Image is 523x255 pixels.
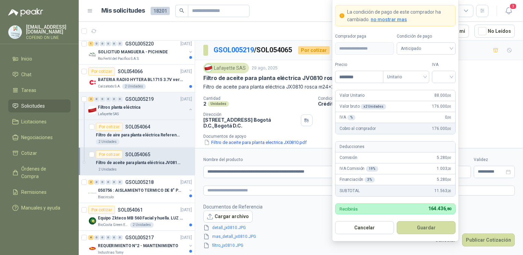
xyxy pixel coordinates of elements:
[8,68,71,81] a: Chat
[117,180,123,185] div: 0
[387,72,425,82] span: Unitario
[335,33,394,40] label: Comprador paga
[88,78,97,86] img: Company Logo
[88,178,193,200] a: 2 0 0 0 0 0 GSOL005218[DATE] Company Logo050756 : AISLAMIENTO TERMICO DE 8" PARA TUBERIABiocirculo
[96,132,181,138] p: Filtro de aire para planta eléctrica Referencia filtro K91900
[88,106,97,114] img: Company Logo
[21,102,45,110] span: Solicitudes
[428,206,451,211] span: 164.436
[502,5,515,17] button: 3
[130,222,154,228] div: 2 Unidades
[100,235,105,240] div: 0
[8,186,71,199] a: Remisiones
[98,111,119,117] p: Lafayette SAS
[203,96,312,101] p: Cantidad
[8,99,71,112] a: Solicitudes
[94,180,99,185] div: 0
[98,215,183,222] p: Equipo Zkteco MB 560 Facial y huella. LUZ VISIBLE
[340,114,355,121] p: IVA
[445,114,451,121] span: 0
[340,165,378,172] p: IVA Comisión
[209,233,259,240] a: mas_detall_jx0810.JPG
[335,62,383,68] label: Precio
[298,46,330,54] div: Por cotizar
[112,235,117,240] div: 0
[26,25,71,34] p: [EMAIL_ADDRESS][DOMAIN_NAME]
[474,157,515,163] label: Validez
[98,187,183,194] p: 050756 : AISLAMIENTO TERMICO DE 8" PARA TUBERIA
[8,162,71,183] a: Órdenes de Compra
[509,3,517,10] span: 3
[21,118,47,125] span: Licitaciones
[180,68,192,75] p: [DATE]
[203,211,253,223] button: Cargar archivo
[180,41,192,47] p: [DATE]
[106,180,111,185] div: 0
[340,207,358,211] p: Recibirás
[151,7,170,15] span: 18201
[94,97,99,102] div: 0
[88,244,97,253] img: Company Logo
[397,221,456,234] button: Guardar
[21,204,60,212] span: Manuales y ayuda
[214,45,293,55] p: / SOL054065
[8,52,71,65] a: Inicio
[96,139,119,145] div: 2 Unidades
[98,104,140,111] p: Filtros planta eléctrica
[371,17,407,22] span: no mostrar mas
[203,157,375,163] label: Nombre del producto
[98,222,129,228] p: BioCosta Green Energy S.A.S
[100,41,105,46] div: 0
[21,165,64,180] span: Órdenes de Compra
[365,177,375,183] div: 3 %
[180,234,192,241] p: [DATE]
[125,124,150,129] p: SOL054064
[434,188,451,194] span: 11.563
[125,152,150,157] p: SOL054065
[88,180,93,185] div: 2
[8,8,43,16] img: Logo peakr
[96,160,181,166] p: Filtro de aceite para planta eléctrica JV0810 rosca m24x2
[100,180,105,185] div: 0
[106,235,111,240] div: 0
[180,179,192,186] p: [DATE]
[437,176,451,183] span: 5.280
[8,131,71,144] a: Negociaciones
[335,221,394,234] button: Cancelar
[96,167,119,172] div: 2 Unidades
[447,94,451,97] span: ,00
[88,235,93,240] div: 8
[118,207,143,212] p: SOL054061
[432,103,451,110] span: 176.000
[100,97,105,102] div: 0
[112,97,117,102] div: 0
[88,97,93,102] div: 2
[203,75,359,82] p: Filtro de aceite para planta eléctrica JV0810 rosca m24x2
[106,41,111,46] div: 0
[366,166,378,172] div: 19 %
[117,235,123,240] div: 0
[88,189,97,197] img: Company Logo
[447,167,451,171] span: ,20
[203,63,249,73] div: Lafayette SAS
[79,203,195,231] a: Por cotizarSOL054061[DATE] Company LogoEquipo Zkteco MB 560 Facial y huella. LUZ VISIBLEBioCosta ...
[447,189,451,193] span: ,20
[180,207,192,213] p: [DATE]
[21,188,47,196] span: Remisiones
[88,206,115,214] div: Por cotizar
[179,8,184,13] span: search
[340,155,357,161] p: Comisión
[214,46,254,54] a: GSOL005219
[347,115,356,120] div: %
[397,33,456,40] label: Condición de pago
[118,69,143,74] p: SOL054066
[447,116,451,119] span: ,00
[203,101,206,107] p: 2
[117,97,123,102] div: 0
[437,155,451,161] span: 5.280
[252,65,278,71] p: 29 ago, 2025
[340,103,386,110] p: Valor bruto
[318,96,521,101] p: Condición de pago
[447,127,451,131] span: ,00
[318,101,521,107] p: Crédito a 30 días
